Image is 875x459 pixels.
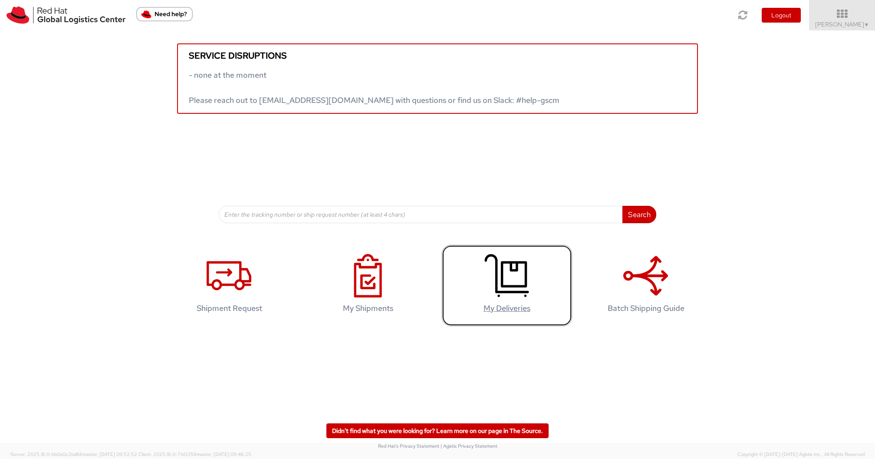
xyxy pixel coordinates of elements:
[189,70,559,105] span: - none at the moment Please reach out to [EMAIL_ADDRESS][DOMAIN_NAME] with questions or find us o...
[451,304,563,313] h4: My Deliveries
[10,451,137,457] span: Server: 2025.18.0-bb0e0c2bd68
[7,7,125,24] img: rh-logistics-00dfa346123c4ec078e1.svg
[378,443,439,449] a: Red Hat's Privacy Statement
[177,43,698,114] a: Service disruptions - none at the moment Please reach out to [EMAIL_ADDRESS][DOMAIN_NAME] with qu...
[164,245,294,326] a: Shipment Request
[189,51,686,60] h5: Service disruptions
[864,21,869,28] span: ▼
[173,304,285,313] h4: Shipment Request
[326,423,549,438] a: Didn't find what you were looking for? Learn more on our page in The Source.
[622,206,656,223] button: Search
[138,451,251,457] span: Client: 2025.18.0-71d3358
[219,206,623,223] input: Enter the tracking number or ship request number (at least 4 chars)
[581,245,711,326] a: Batch Shipping Guide
[82,451,137,457] span: master, [DATE] 09:52:52
[590,304,702,313] h4: Batch Shipping Guide
[197,451,251,457] span: master, [DATE] 09:46:25
[303,245,433,326] a: My Shipments
[815,20,869,28] span: [PERSON_NAME]
[762,8,801,23] button: Logout
[312,304,424,313] h4: My Shipments
[442,245,572,326] a: My Deliveries
[737,451,865,458] span: Copyright © [DATE]-[DATE] Agistix Inc., All Rights Reserved
[136,7,193,21] button: Need help?
[441,443,497,449] a: | Agistix Privacy Statement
